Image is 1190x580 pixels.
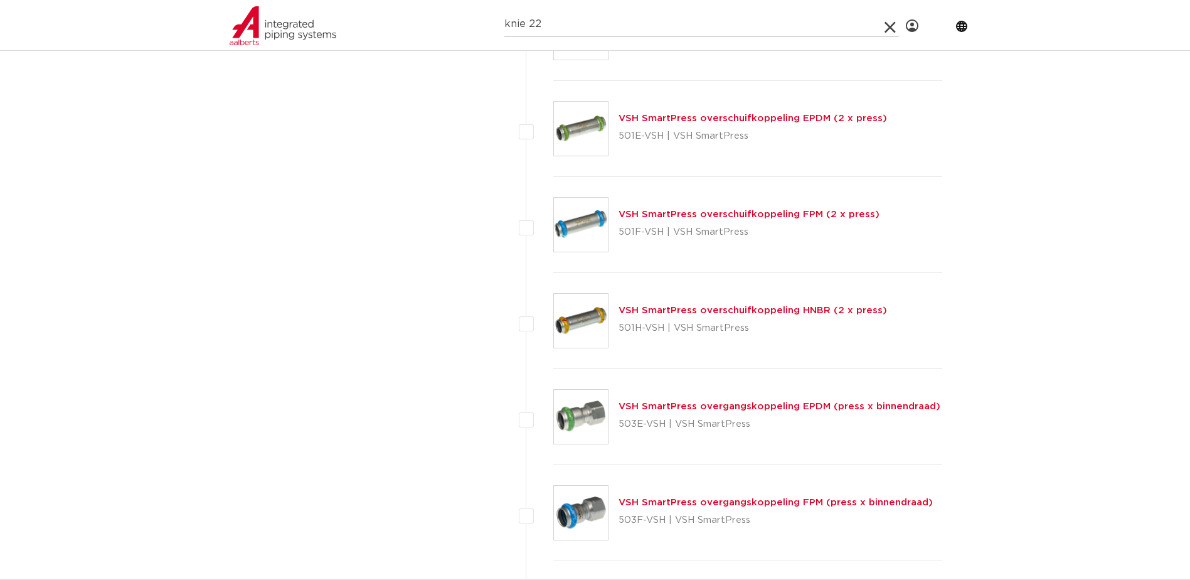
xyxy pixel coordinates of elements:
[619,114,887,123] a: VSH SmartPress overschuifkoppeling EPDM (2 x press)
[619,126,887,146] p: 501E-VSH | VSH SmartPress
[619,210,879,219] a: VSH SmartPress overschuifkoppeling FPM (2 x press)
[619,498,933,507] a: VSH SmartPress overgangskoppeling FPM (press x binnendraad)
[554,486,608,540] img: Thumbnail for VSH SmartPress overgangskoppeling FPM (press x binnendraad)
[619,222,879,242] p: 501F-VSH | VSH SmartPress
[554,198,608,252] img: Thumbnail for VSH SmartPress overschuifkoppeling FPM (2 x press)
[619,306,887,315] a: VSH SmartPress overschuifkoppeling HNBR (2 x press)
[619,402,940,411] a: VSH SmartPress overgangskoppeling EPDM (press x binnendraad)
[554,102,608,156] img: Thumbnail for VSH SmartPress overschuifkoppeling EPDM (2 x press)
[554,390,608,444] img: Thumbnail for VSH SmartPress overgangskoppeling EPDM (press x binnendraad)
[554,294,608,348] img: Thumbnail for VSH SmartPress overschuifkoppeling HNBR (2 x press)
[504,12,899,37] input: zoeken...
[619,318,887,338] p: 501H-VSH | VSH SmartPress
[619,414,940,434] p: 503E-VSH | VSH SmartPress
[619,510,933,530] p: 503F-VSH | VSH SmartPress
